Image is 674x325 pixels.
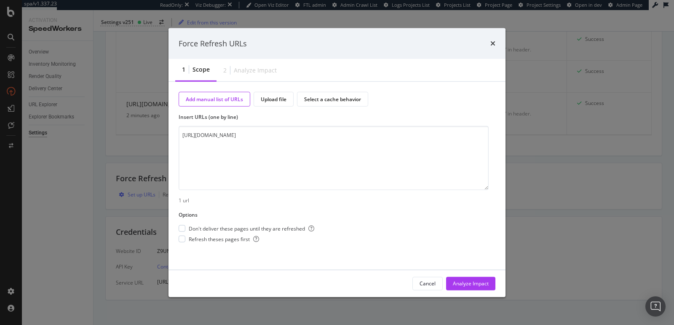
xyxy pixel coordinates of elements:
[412,277,443,290] button: Cancel
[189,236,259,243] span: Refresh theses pages first
[179,113,489,121] label: Insert URLs (one by line)
[420,280,436,287] div: Cancel
[179,126,489,190] textarea: [URL][DOMAIN_NAME]
[193,65,210,74] div: Scope
[179,211,198,218] div: Options
[261,96,286,103] div: Upload file
[234,66,277,74] div: Analyze Impact
[446,277,495,290] button: Analyze Impact
[179,38,247,49] div: Force Refresh URLs
[453,280,489,287] div: Analyze Impact
[490,38,495,49] div: times
[645,296,666,317] div: Open Intercom Messenger
[304,96,361,103] div: Select a cache behavior
[223,66,227,74] div: 2
[189,225,314,232] span: Don't deliver these pages until they are refreshed
[168,28,505,297] div: modal
[182,65,185,74] div: 1
[186,96,243,103] div: Add manual list of URLs
[179,197,495,204] div: 1 url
